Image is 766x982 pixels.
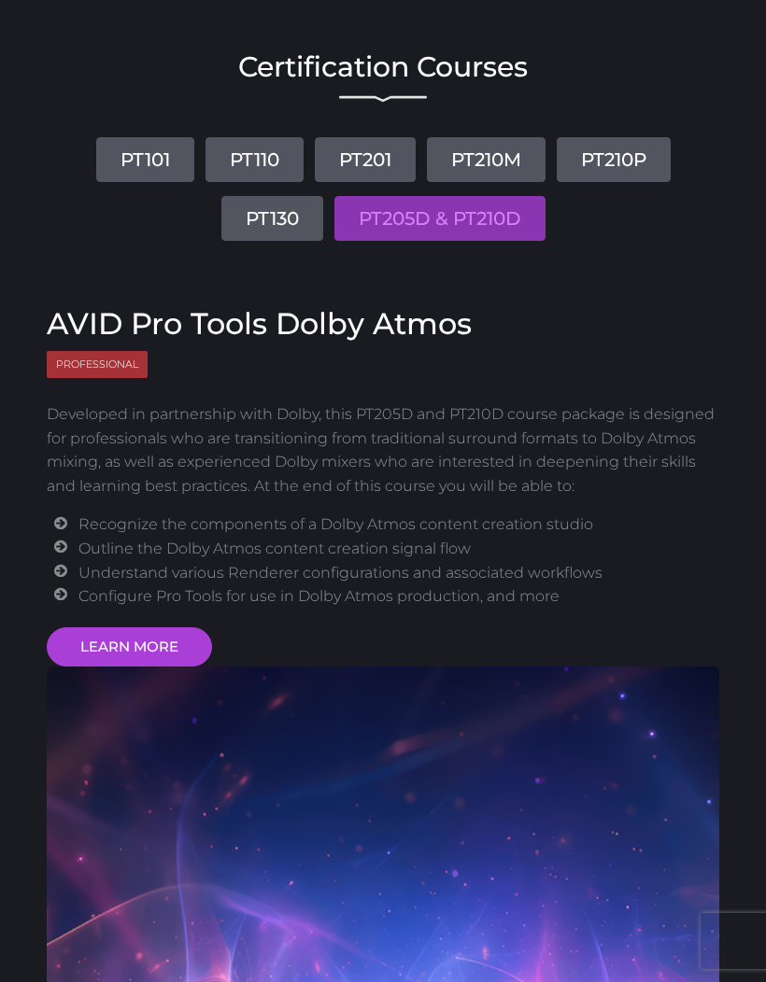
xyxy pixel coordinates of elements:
[427,137,546,182] a: PT210M
[47,306,719,342] h3: AVID Pro Tools Dolby Atmos
[78,584,719,609] li: Configure Pro Tools for use in Dolby Atmos production, and more
[78,561,719,585] li: Understand various Renderer configurations and associated workflows
[47,402,719,498] p: Developed in partnership with Dolby, this PT205D and PT210D course package is designed for profes...
[315,137,416,182] a: PT201
[47,53,719,81] h2: Certification Courses
[96,137,194,182] a: PT101
[206,137,304,182] a: PT110
[557,137,671,182] a: PT210P
[339,95,427,103] img: decorative line
[221,196,323,241] a: PT130
[47,351,148,378] span: Professional
[334,196,546,241] a: PT205D & PT210D
[78,512,719,537] li: Recognize the components of a Dolby Atmos content creation studio
[47,627,212,666] a: LEARN MORE
[78,537,719,561] li: Outline the Dolby Atmos content creation signal flow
